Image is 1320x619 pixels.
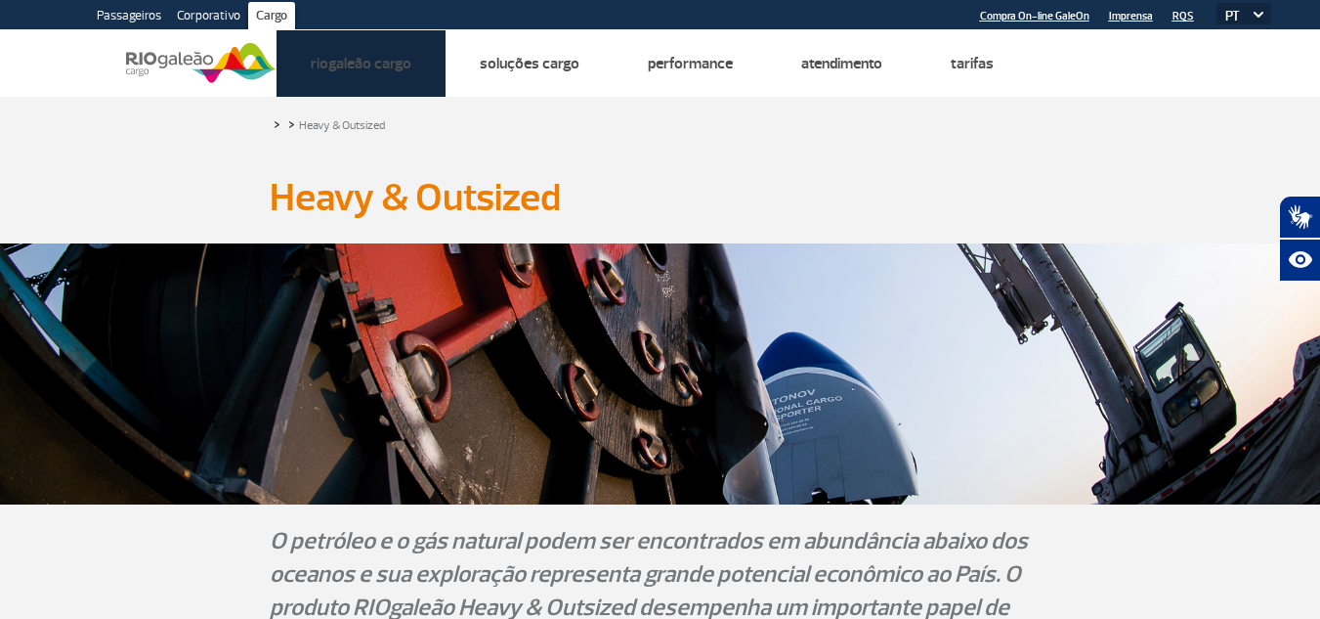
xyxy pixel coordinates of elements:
[299,118,385,133] a: Heavy & Outsized
[311,54,411,73] a: Riogaleão Cargo
[980,10,1089,22] a: Compra On-line GaleOn
[169,2,248,33] a: Corporativo
[648,54,733,73] a: Performance
[274,112,280,135] a: >
[801,54,882,73] a: Atendimento
[89,2,169,33] a: Passageiros
[1109,10,1153,22] a: Imprensa
[248,2,295,33] a: Cargo
[951,54,994,73] a: Tarifas
[1172,10,1194,22] a: RQS
[1279,196,1320,282] div: Plugin de acessibilidade da Hand Talk.
[1279,196,1320,239] button: Abrir tradutor de língua de sinais.
[1279,239,1320,282] button: Abrir recursos assistivos.
[270,181,1051,214] h1: Heavy & Outsized
[288,112,295,135] a: >
[480,54,579,73] a: Soluções Cargo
